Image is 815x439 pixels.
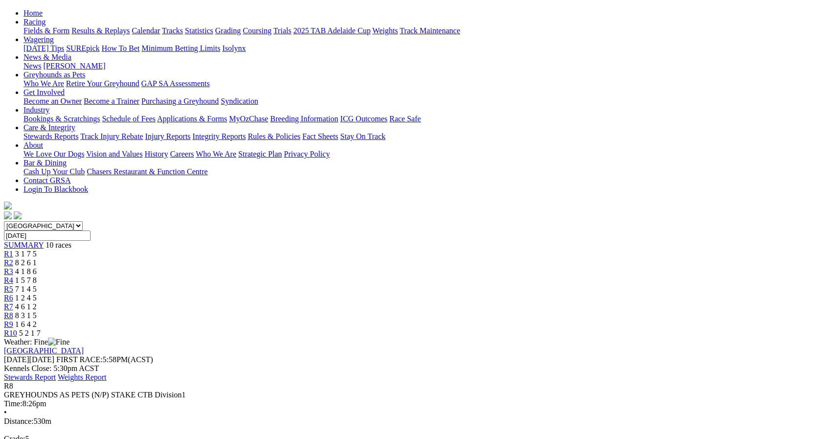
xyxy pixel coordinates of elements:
a: Stewards Report [4,373,56,381]
a: [DATE] Tips [23,44,64,52]
a: R5 [4,285,13,293]
a: Purchasing a Greyhound [141,97,219,105]
a: Stewards Reports [23,132,78,140]
a: R8 [4,311,13,320]
a: R10 [4,329,17,337]
a: Rules & Policies [248,132,301,140]
div: Greyhounds as Pets [23,79,811,88]
span: 5 2 1 7 [19,329,41,337]
a: Schedule of Fees [102,115,155,123]
div: Kennels Close: 5:30pm ACST [4,364,811,373]
a: How To Bet [102,44,140,52]
a: ICG Outcomes [340,115,387,123]
span: 1 2 4 5 [15,294,37,302]
a: Become an Owner [23,97,82,105]
span: R6 [4,294,13,302]
a: Fact Sheets [303,132,338,140]
a: History [144,150,168,158]
a: Strategic Plan [238,150,282,158]
input: Select date [4,231,91,241]
a: Greyhounds as Pets [23,70,85,79]
a: R1 [4,250,13,258]
a: Weights [373,26,398,35]
div: About [23,150,811,159]
a: Login To Blackbook [23,185,88,193]
a: Careers [170,150,194,158]
a: News [23,62,41,70]
a: R9 [4,320,13,328]
a: MyOzChase [229,115,268,123]
a: Privacy Policy [284,150,330,158]
a: Breeding Information [270,115,338,123]
a: Retire Your Greyhound [66,79,140,88]
a: Applications & Forms [157,115,227,123]
a: Get Involved [23,88,65,96]
a: Contact GRSA [23,176,70,185]
a: Isolynx [222,44,246,52]
a: Coursing [243,26,272,35]
a: Injury Reports [145,132,190,140]
a: Calendar [132,26,160,35]
div: News & Media [23,62,811,70]
span: Distance: [4,417,33,425]
div: GREYHOUNDS AS PETS (N/P) STAKE CTB Division1 [4,391,811,399]
a: R4 [4,276,13,284]
div: 8:26pm [4,399,811,408]
a: Chasers Restaurant & Function Centre [87,167,208,176]
span: 1 6 4 2 [15,320,37,328]
a: Bar & Dining [23,159,67,167]
span: 4 1 8 6 [15,267,37,276]
a: Fields & Form [23,26,70,35]
span: R8 [4,382,13,390]
a: We Love Our Dogs [23,150,84,158]
div: Bar & Dining [23,167,811,176]
a: Syndication [221,97,258,105]
span: • [4,408,7,416]
a: Track Injury Rebate [80,132,143,140]
div: Industry [23,115,811,123]
a: Racing [23,18,46,26]
div: 530m [4,417,811,426]
img: facebook.svg [4,211,12,219]
a: News & Media [23,53,71,61]
span: Weather: Fine [4,338,70,346]
a: Minimum Betting Limits [141,44,220,52]
span: Time: [4,399,23,408]
span: 10 races [46,241,71,249]
img: Fine [48,338,70,347]
a: Tracks [162,26,183,35]
span: [DATE] [4,355,54,364]
a: R7 [4,302,13,311]
a: Grading [215,26,241,35]
span: 5:58PM(ACST) [56,355,153,364]
span: FIRST RACE: [56,355,102,364]
a: Race Safe [389,115,420,123]
a: Who We Are [196,150,236,158]
a: Who We Are [23,79,64,88]
a: GAP SA Assessments [141,79,210,88]
a: Integrity Reports [192,132,246,140]
span: [DATE] [4,355,29,364]
a: Weights Report [58,373,107,381]
a: R3 [4,267,13,276]
a: R2 [4,258,13,267]
a: Become a Trainer [84,97,140,105]
a: Statistics [185,26,213,35]
a: Results & Replays [71,26,130,35]
div: Get Involved [23,97,811,106]
a: Cash Up Your Club [23,167,85,176]
span: 8 3 1 5 [15,311,37,320]
a: About [23,141,43,149]
a: SUMMARY [4,241,44,249]
a: Vision and Values [86,150,142,158]
span: 4 6 1 2 [15,302,37,311]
